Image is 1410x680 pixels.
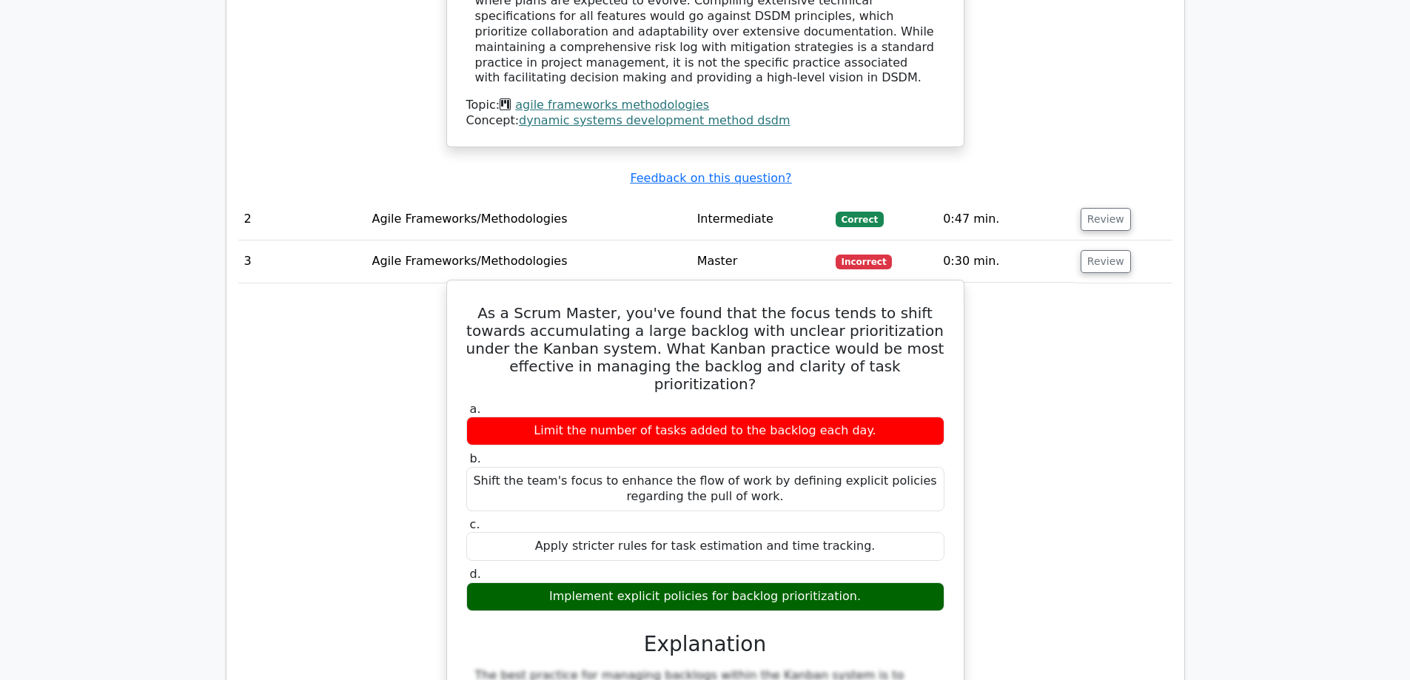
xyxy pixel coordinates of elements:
span: c. [470,517,480,531]
td: Agile Frameworks/Methodologies [366,240,691,283]
a: Feedback on this question? [630,171,791,185]
td: Agile Frameworks/Methodologies [366,198,691,240]
h5: As a Scrum Master, you've found that the focus tends to shift towards accumulating a large backlo... [465,304,946,393]
button: Review [1081,208,1131,231]
div: Limit the number of tasks added to the backlog each day. [466,417,944,445]
div: Topic: [466,98,944,113]
a: dynamic systems development method dsdm [519,113,790,127]
span: d. [470,567,481,581]
span: Correct [836,212,884,226]
td: Master [691,240,830,283]
div: Implement explicit policies for backlog prioritization. [466,582,944,611]
div: Concept: [466,113,944,129]
span: b. [470,451,481,465]
td: Intermediate [691,198,830,240]
div: Apply stricter rules for task estimation and time tracking. [466,532,944,561]
button: Review [1081,250,1131,273]
td: 0:47 min. [937,198,1075,240]
span: Incorrect [836,255,893,269]
a: agile frameworks methodologies [515,98,709,112]
span: a. [470,402,481,416]
div: Shift the team's focus to enhance the flow of work by defining explicit policies regarding the pu... [466,467,944,511]
td: 2 [238,198,366,240]
td: 3 [238,240,366,283]
h3: Explanation [475,632,936,657]
td: 0:30 min. [937,240,1075,283]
